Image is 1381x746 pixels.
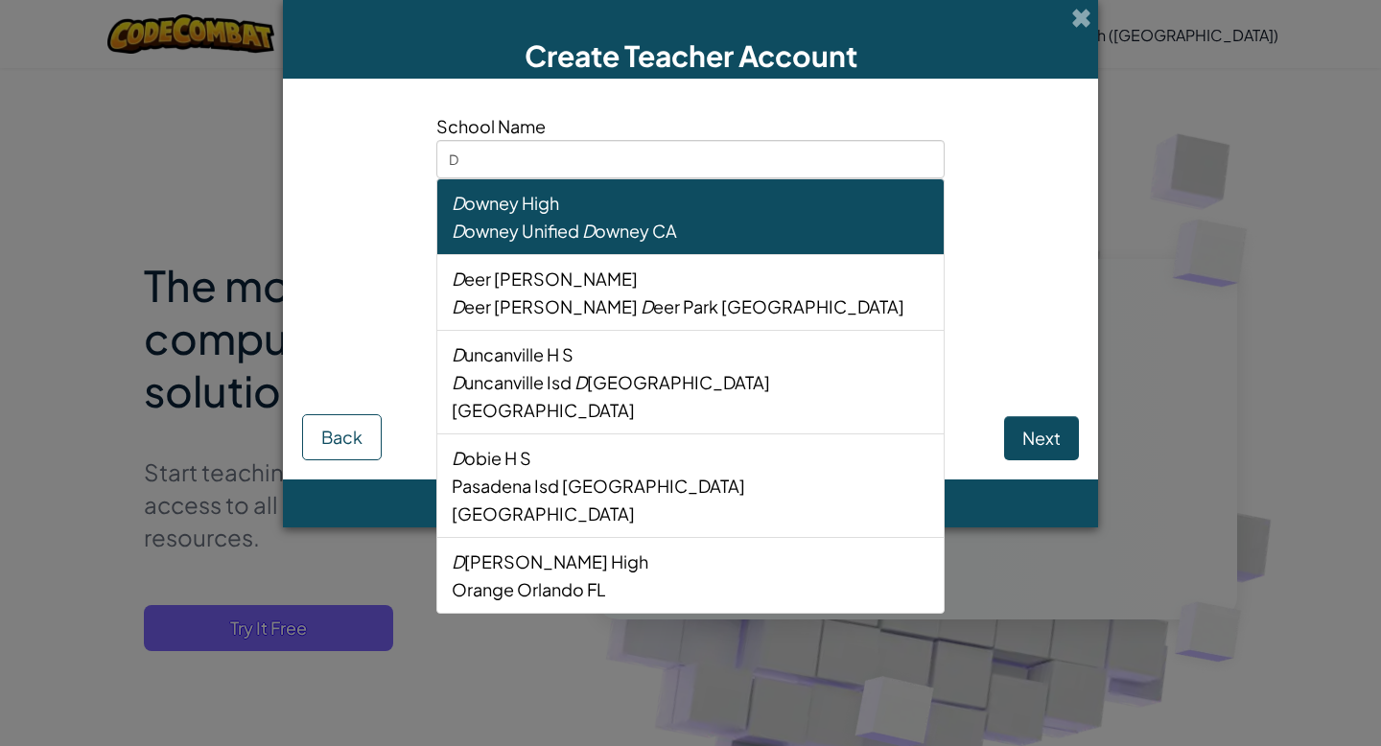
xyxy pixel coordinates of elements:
[1004,416,1079,460] button: Next
[452,265,929,292] div: eer [PERSON_NAME]
[302,414,382,460] button: Back
[452,371,572,393] span: uncanville Isd
[582,220,595,242] em: D
[582,220,649,242] span: owney
[574,371,587,393] em: D
[452,220,464,242] em: D
[452,220,579,242] span: owney Unified
[641,295,718,317] span: eer Park
[452,502,635,525] span: [GEOGRAPHIC_DATA]
[436,112,945,140] span: School Name
[587,578,606,600] span: FL
[641,295,653,317] em: D
[452,340,929,368] div: uncanville H S
[517,578,584,600] span: Orlando
[452,189,929,217] div: owney High
[452,295,464,317] em: D
[452,444,929,472] div: obie H S
[721,295,904,317] span: [GEOGRAPHIC_DATA]
[574,371,770,393] span: [GEOGRAPHIC_DATA]
[562,475,745,497] span: [GEOGRAPHIC_DATA]
[525,37,857,74] span: Create Teacher Account
[452,399,635,421] span: [GEOGRAPHIC_DATA]
[452,548,929,575] div: [PERSON_NAME] High
[452,371,464,393] em: D
[652,220,677,242] span: CA
[452,295,638,317] span: eer [PERSON_NAME]
[452,268,464,290] em: D
[452,578,514,600] span: Orange
[452,447,464,469] em: D
[452,192,464,214] em: D
[452,343,464,365] em: D
[452,550,464,572] em: D
[452,475,559,497] span: Pasadena Isd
